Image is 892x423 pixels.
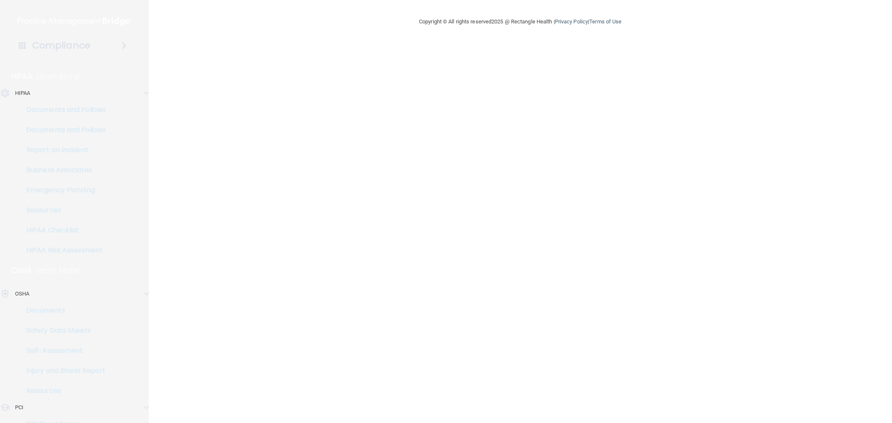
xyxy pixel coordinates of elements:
[368,8,673,35] div: Copyright © All rights reserved 2025 @ Rectangle Health | |
[32,40,90,51] h4: Compliance
[5,387,120,395] p: Resources
[11,71,33,82] p: HIPAA
[555,18,588,25] a: Privacy Policy
[5,206,120,214] p: Resources
[5,166,120,174] p: Business Associates
[5,126,120,134] p: Documents and Policies
[5,106,120,114] p: Documents and Policies
[5,306,120,315] p: Documents
[5,186,120,194] p: Emergency Planning
[36,265,81,275] p: Learn More!
[15,289,29,299] p: OSHA
[11,265,32,275] p: OSHA
[18,13,131,30] img: PMB logo
[5,326,120,335] p: Safety Data Sheets
[15,88,31,98] p: HIPAA
[5,246,120,255] p: HIPAA Risk Assessment
[5,367,120,375] p: Injury and Illness Report
[5,146,120,154] p: Report an Incident
[5,226,120,234] p: HIPAA Checklist
[589,18,621,25] a: Terms of Use
[37,71,81,82] p: Learn More!
[15,403,23,413] p: PCI
[5,347,120,355] p: Self-Assessment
